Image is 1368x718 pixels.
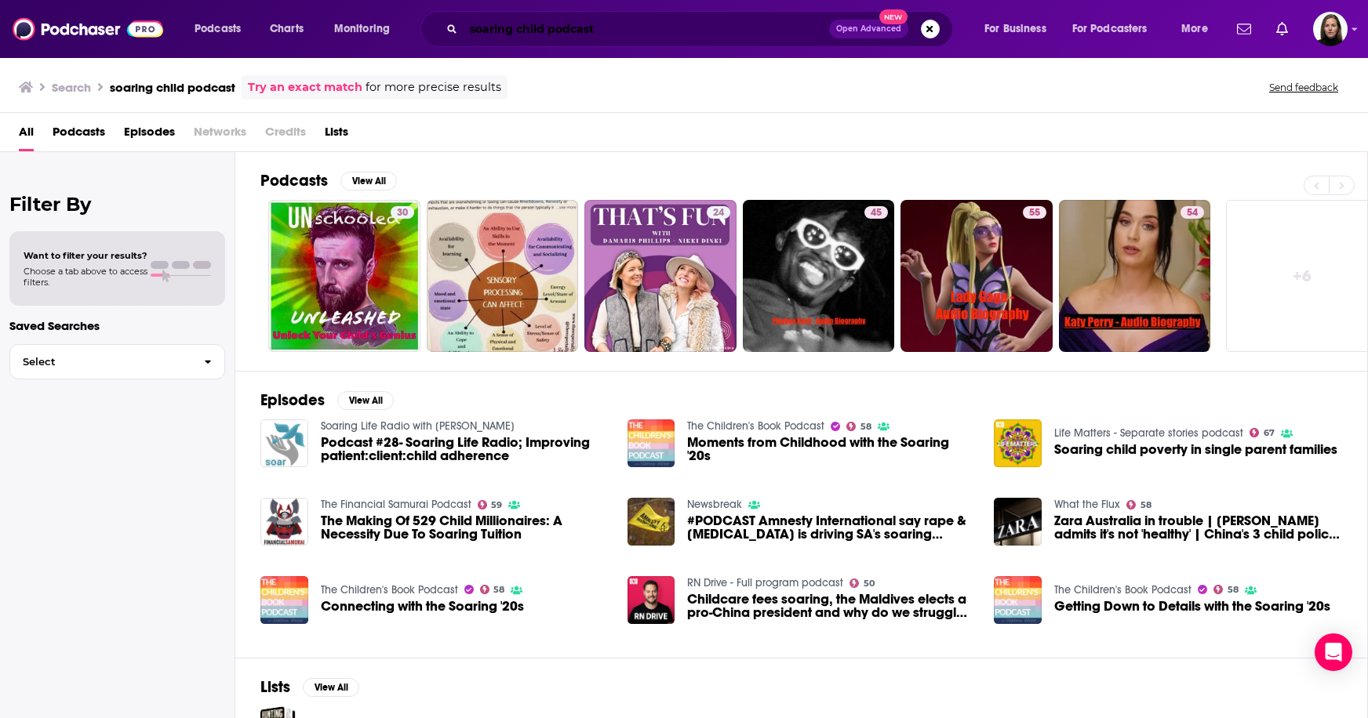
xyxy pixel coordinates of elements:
[435,11,968,47] div: Search podcasts, credits, & more...
[340,172,397,190] button: View All
[13,14,163,44] img: Podchaser - Follow, Share and Rate Podcasts
[480,585,505,594] a: 58
[464,16,829,42] input: Search podcasts, credits, & more...
[687,576,843,589] a: RN Drive - Full program podcast
[10,357,191,367] span: Select
[52,80,91,95] h3: Search
[687,436,975,462] a: Moments from Childhood with the Soaring '20s
[260,171,328,190] h2: Podcasts
[1315,633,1352,671] div: Open Intercom Messenger
[493,586,504,593] span: 58
[984,18,1046,40] span: For Business
[829,20,908,38] button: Open AdvancedNew
[321,600,524,613] a: Connecting with the Soaring '20s
[687,514,975,541] a: #PODCAST Amnesty International say rape & sexual abuse is driving SA's soaring childhood pregnanc...
[260,576,308,624] a: Connecting with the Soaring '20s
[994,419,1042,467] img: Soaring child poverty in single parent families
[1313,12,1348,46] span: Logged in as BevCat3
[24,266,147,288] span: Choose a tab above to access filters.
[1181,206,1204,219] a: 54
[321,514,609,541] a: The Making Of 529 Child Millionaires: A Necessity Due To Soaring Tuition
[260,16,313,42] a: Charts
[1059,200,1211,352] a: 54
[1170,16,1228,42] button: open menu
[321,583,458,597] a: The Children's Book Podcast
[9,193,225,216] h2: Filter By
[1054,514,1342,541] span: Zara Australia in trouble | [PERSON_NAME] admits it's not 'healthy' | China's 3 child policy = so...
[321,498,471,511] a: The Financial Samurai Podcast
[743,200,895,352] a: 45
[846,422,871,431] a: 58
[1126,500,1152,509] a: 58
[260,419,308,467] img: Podcast #28- Soaring Life Radio; Improving patient:client:child adherence
[325,119,348,151] a: Lists
[707,206,730,219] a: 24
[391,206,414,219] a: 30
[994,498,1042,546] a: Zara Australia in trouble | Nestle admits it's not 'healthy' | China's 3 child policy = soaring s...
[184,16,261,42] button: open menu
[9,344,225,379] button: Select
[9,318,225,333] p: Saved Searches
[1054,443,1337,456] a: Soaring child poverty in single parent families
[1231,16,1257,42] a: Show notifications dropdown
[850,578,875,588] a: 50
[687,593,975,619] a: Childcare fees soaring, the Maldives elects a pro-China president and why do we struggle to pay a...
[687,498,742,511] a: Newsbreak
[628,419,675,467] img: Moments from Childhood with the Soaring '20s
[53,119,105,151] a: Podcasts
[1023,206,1046,219] a: 55
[864,206,888,219] a: 45
[1054,498,1120,511] a: What the Flux
[871,205,882,221] span: 45
[584,200,737,352] a: 24
[1141,502,1152,509] span: 58
[1228,586,1239,593] span: 58
[687,514,975,541] span: #PODCAST Amnesty International say rape & [MEDICAL_DATA] is driving SA's soaring childhood pregna...
[321,436,609,462] a: Podcast #28- Soaring Life Radio; Improving patient:client:child adherence
[260,171,397,190] a: PodcastsView All
[628,576,675,624] img: Childcare fees soaring, the Maldives elects a pro-China president and why do we struggle to pay a...
[1187,205,1198,221] span: 54
[1054,600,1330,613] a: Getting Down to Details with the Soaring '20s
[110,80,235,95] h3: soaring child podcast
[19,119,34,151] a: All
[1313,12,1348,46] img: User Profile
[260,390,394,410] a: EpisodesView All
[973,16,1066,42] button: open menu
[366,78,501,96] span: for more precise results
[260,677,359,697] a: ListsView All
[124,119,175,151] a: Episodes
[337,391,394,410] button: View All
[1072,18,1148,40] span: For Podcasters
[1029,205,1040,221] span: 55
[24,250,147,261] span: Want to filter your results?
[713,205,724,221] span: 24
[1181,18,1208,40] span: More
[628,498,675,546] img: #PODCAST Amnesty International say rape & sexual abuse is driving SA's soaring childhood pregnanc...
[1054,426,1243,440] a: Life Matters - Separate stories podcast
[260,390,325,410] h2: Episodes
[260,677,290,697] h2: Lists
[260,498,308,546] img: The Making Of 529 Child Millionaires: A Necessity Due To Soaring Tuition
[478,500,503,509] a: 59
[265,119,306,151] span: Credits
[1264,430,1275,437] span: 67
[900,200,1053,352] a: 55
[836,25,901,33] span: Open Advanced
[268,200,420,352] a: 30
[248,78,362,96] a: Try an exact match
